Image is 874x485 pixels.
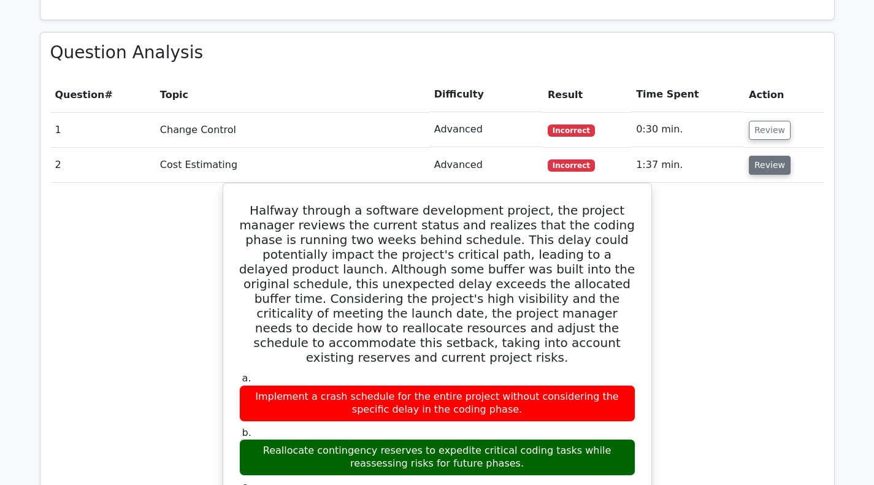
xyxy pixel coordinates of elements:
h5: Halfway through a software development project, the project manager reviews the current status an... [238,203,637,365]
div: Reallocate contingency reserves to expedite critical coding tasks while reassessing risks for fut... [239,439,635,476]
span: Incorrect [548,159,595,172]
th: # [50,77,155,112]
td: Advanced [429,112,543,147]
td: 0:30 min. [631,112,744,147]
td: 2 [50,148,155,183]
button: Review [749,121,791,140]
td: Change Control [155,112,429,147]
th: Action [744,77,824,112]
th: Result [543,77,631,112]
td: 1 [50,112,155,147]
th: Time Spent [631,77,744,112]
th: Topic [155,77,429,112]
div: Implement a crash schedule for the entire project without considering the specific delay in the c... [239,385,635,422]
span: b. [242,427,251,438]
span: a. [242,372,251,384]
button: Review [749,156,791,175]
td: Cost Estimating [155,148,429,183]
td: Advanced [429,148,543,183]
td: 1:37 min. [631,148,744,183]
span: Incorrect [548,124,595,137]
h3: Question Analysis [50,42,824,63]
span: Question [55,89,105,101]
th: Difficulty [429,77,543,112]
